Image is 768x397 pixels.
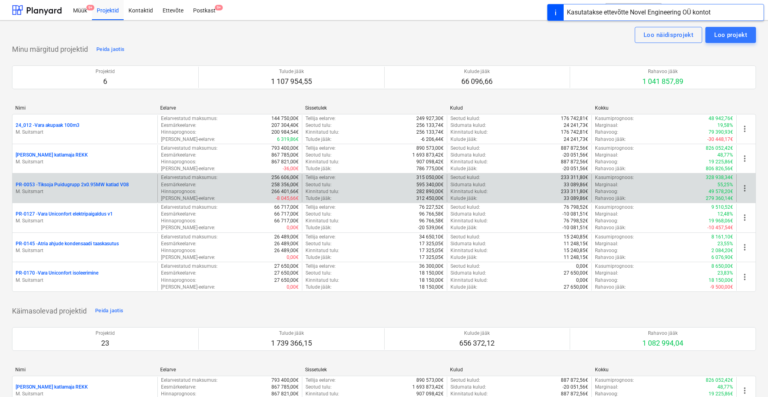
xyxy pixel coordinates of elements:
[717,211,733,218] p: 12,48%
[306,195,332,202] p: Tulude jääk :
[595,115,634,122] p: Kasumiprognoos :
[419,234,444,240] p: 34 650,10€
[16,240,119,247] p: PR-0145 - Atria ahjude kondensaadi taaskasutus
[305,367,444,373] div: Sissetulek
[305,105,444,111] div: Sissetulek
[416,188,444,195] p: 282 890,00€
[287,254,299,261] p: 0,00€
[416,159,444,165] p: 907 098,42€
[161,204,218,211] p: Eelarvestatud maksumus :
[306,247,339,254] p: Kinnitatud tulu :
[306,218,339,224] p: Kinnitatud tulu :
[274,247,299,254] p: 26 489,00€
[595,218,618,224] p: Rahavoog :
[706,377,733,384] p: 826 052,42€
[306,277,339,284] p: Kinnitatud tulu :
[96,330,115,337] p: Projektid
[274,263,299,270] p: 27 650,00€
[709,277,733,284] p: 18 150,00€
[711,254,733,261] p: 6 076,90€
[416,145,444,152] p: 890 573,00€
[161,240,196,247] p: Eesmärkeelarve :
[450,277,488,284] p: Kinnitatud kulud :
[595,165,626,172] p: Rahavoo jääk :
[160,105,299,111] div: Eelarve
[287,284,299,291] p: 0,00€
[595,367,733,373] div: Kokku
[416,129,444,136] p: 256 133,74€
[161,181,196,188] p: Eesmärkeelarve :
[459,330,495,337] p: Kulude jääk
[561,145,588,152] p: 887 872,56€
[564,254,588,261] p: 11 248,15€
[16,159,154,165] p: M. Suitsmart
[271,115,299,122] p: 144 750,00€
[711,234,733,240] p: 8 161,10€
[161,159,196,165] p: Hinnaprognoos :
[450,218,488,224] p: Kinnitatud kulud :
[306,115,336,122] p: Tellija eelarve :
[740,154,750,163] span: more_vert
[16,247,154,254] p: M. Suitsmart
[16,240,154,254] div: PR-0145 -Atria ahjude kondensaadi taaskasutusM. Suitsmart
[12,306,87,316] p: Käimasolevad projektid
[595,136,626,143] p: Rahavoo jääk :
[595,240,618,247] p: Marginaal :
[711,204,733,211] p: 9 510,52€
[564,270,588,277] p: 27 650,00€
[283,165,299,172] p: -36,00€
[709,115,733,122] p: 48 942,76€
[595,224,626,231] p: Rahavoo jääk :
[567,8,711,17] div: Kasutatakse ettevõtte Novel Engineering OÜ kontot
[306,159,339,165] p: Kinnitatud tulu :
[717,384,733,391] p: 48,77%
[287,224,299,231] p: 0,00€
[595,204,634,211] p: Kasumiprognoos :
[161,195,215,202] p: [PERSON_NAME]-eelarve :
[16,122,154,136] div: 24_012 -Vara akupaak 100m3M. Suitsmart
[595,277,618,284] p: Rahavoog :
[15,367,154,373] div: Nimi
[564,240,588,247] p: 11 248,15€
[461,68,493,75] p: Kulude jääk
[562,384,588,391] p: -20 051,56€
[595,377,634,384] p: Kasumiprognoos :
[450,284,477,291] p: Kulude jääk :
[595,174,634,181] p: Kasumiprognoos :
[561,129,588,136] p: 176 742,81€
[306,384,332,391] p: Seotud tulu :
[271,181,299,188] p: 258 356,00€
[306,122,332,129] p: Seotud tulu :
[306,377,336,384] p: Tellija eelarve :
[717,152,733,159] p: 48,77%
[562,165,588,172] p: -20 051,56€
[419,247,444,254] p: 17 325,05€
[16,122,79,129] p: 24_012 - Vara akupaak 100m3
[450,270,486,277] p: Sidumata kulud :
[161,165,215,172] p: [PERSON_NAME]-eelarve :
[306,174,336,181] p: Tellija eelarve :
[418,224,444,231] p: -20 539,06€
[450,234,480,240] p: Seotud kulud :
[161,277,196,284] p: Hinnaprognoos :
[595,254,626,261] p: Rahavoo jääk :
[161,145,218,152] p: Eelarvestatud maksumus :
[419,218,444,224] p: 96 766,58€
[161,224,215,231] p: [PERSON_NAME]-eelarve :
[419,254,444,261] p: 17 325,05€
[450,384,486,391] p: Sidumata kulud :
[306,136,332,143] p: Tulude jääk :
[740,386,750,395] span: more_vert
[16,211,154,224] div: PR-0127 -Vara Uniconfort elektripaigaldus v1M. Suitsmart
[450,145,480,152] p: Seotud kulud :
[450,204,480,211] p: Seotud kulud :
[161,284,215,291] p: [PERSON_NAME]-eelarve :
[160,367,299,373] div: Eelarve
[16,129,154,136] p: M. Suitsmart
[595,105,733,111] div: Kokku
[705,27,756,43] button: Loo projekt
[450,211,486,218] p: Sidumata kulud :
[16,211,113,218] p: PR-0127 - Vara Uniconfort elektripaigaldus v1
[576,263,588,270] p: 0,00€
[450,165,477,172] p: Kulude jääk :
